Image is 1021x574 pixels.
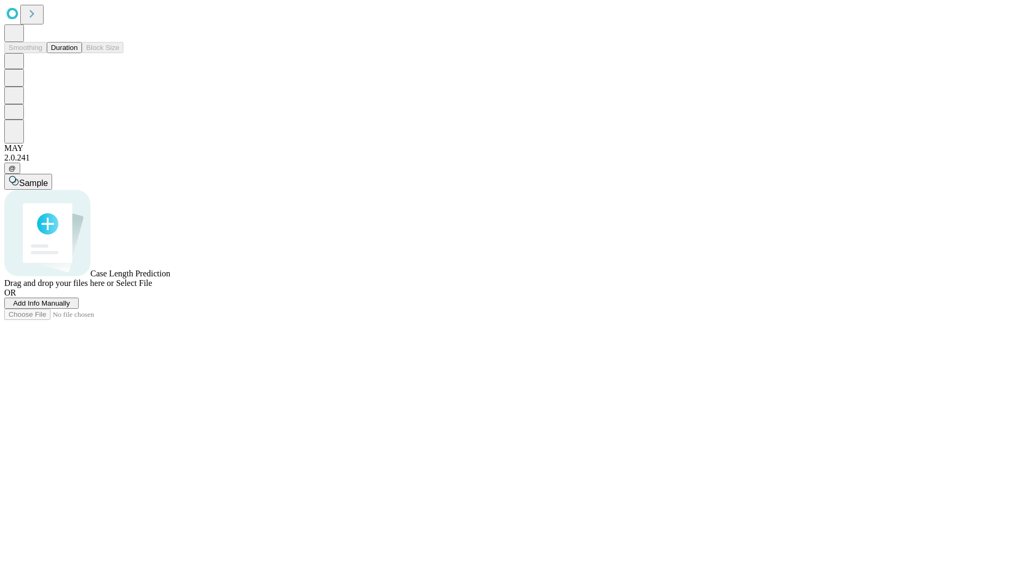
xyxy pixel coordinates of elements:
[47,42,82,53] button: Duration
[90,269,170,278] span: Case Length Prediction
[4,42,47,53] button: Smoothing
[19,179,48,188] span: Sample
[4,163,20,174] button: @
[4,153,1017,163] div: 2.0.241
[4,288,16,297] span: OR
[4,298,79,309] button: Add Info Manually
[4,174,52,190] button: Sample
[9,164,16,172] span: @
[82,42,123,53] button: Block Size
[116,278,152,288] span: Select File
[13,299,70,307] span: Add Info Manually
[4,278,114,288] span: Drag and drop your files here or
[4,143,1017,153] div: MAY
